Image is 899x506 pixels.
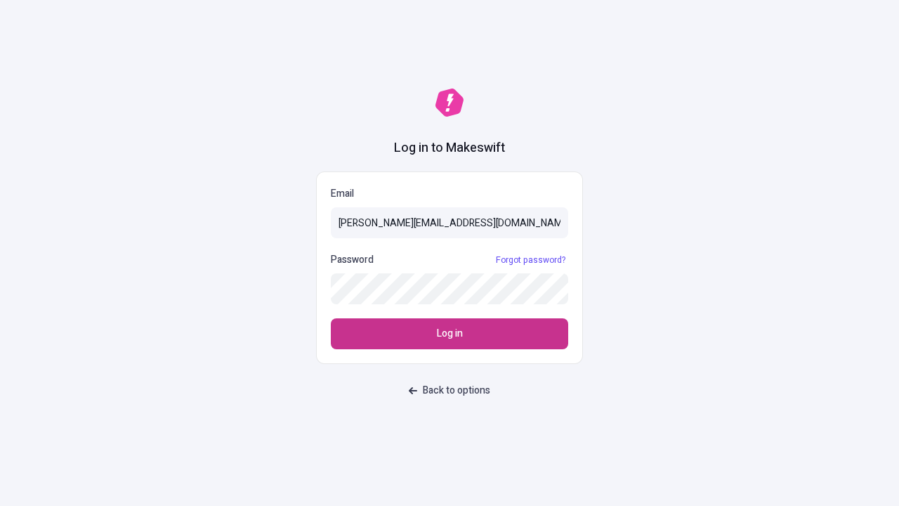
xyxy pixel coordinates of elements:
[493,254,568,266] a: Forgot password?
[331,252,374,268] p: Password
[437,326,463,342] span: Log in
[331,207,568,238] input: Email
[423,383,490,398] span: Back to options
[400,378,499,403] button: Back to options
[331,186,568,202] p: Email
[331,318,568,349] button: Log in
[394,139,505,157] h1: Log in to Makeswift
